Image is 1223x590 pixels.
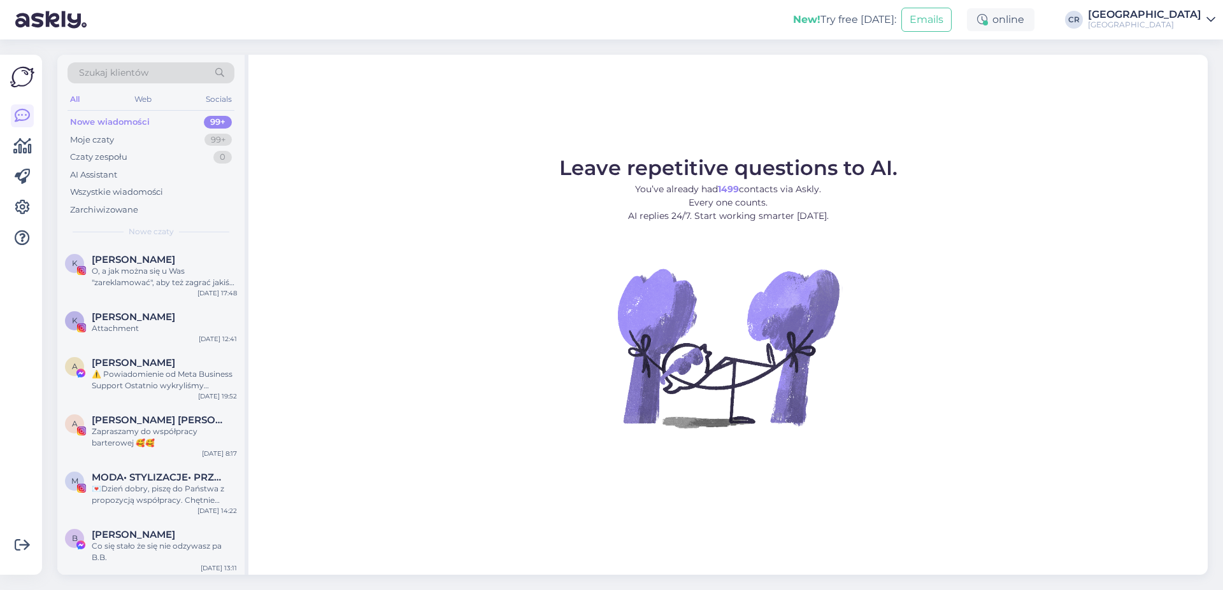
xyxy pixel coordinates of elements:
div: 💌Dzień dobry, piszę do Państwa z propozycją współpracy. Chętnie odwiedziłabym Państwa hotel z rod... [92,483,237,506]
span: K [72,316,78,325]
span: A [72,419,78,428]
span: K [72,258,78,268]
div: Co się stało że się nie odzywasz pa B.B. [92,540,237,563]
div: O, a jak można się u Was "zareklamować", aby też zagrać jakiś klimatyczny koncercik?😎 [92,265,237,288]
div: [GEOGRAPHIC_DATA] [1088,20,1201,30]
div: [DATE] 17:48 [197,288,237,298]
span: M [71,476,78,486]
span: Akiba Benedict [92,357,175,369]
div: [DATE] 12:41 [199,334,237,344]
div: [DATE] 8:17 [202,449,237,458]
span: Bożena Bolewicz [92,529,175,540]
div: Zapraszamy do współpracy barterowej 🥰🥰 [92,426,237,449]
div: ⚠️ Powiadomienie od Meta Business Support Ostatnio wykryliśmy nietypową aktywność na Twoim koncie... [92,369,237,391]
div: Try free [DATE]: [793,12,896,27]
span: Karolina Wołczyńska [92,254,175,265]
div: AI Assistant [70,169,117,181]
div: CR [1065,11,1083,29]
span: B [72,533,78,543]
span: Szukaj klientów [79,66,148,80]
div: Moje czaty [70,134,114,146]
div: [GEOGRAPHIC_DATA] [1088,10,1201,20]
div: 99+ [204,116,232,129]
p: You’ve already had contacts via Askly. Every one counts. AI replies 24/7. Start working smarter [... [559,183,898,223]
div: Wszystkie wiadomości [70,186,163,199]
span: Kasia Lebiecka [92,311,175,323]
span: A [72,362,78,371]
span: MODA• STYLIZACJE• PRZEGLĄDY KOLEKCJI [92,472,224,483]
span: Anna Żukowska Ewa Adamczewska BLIŹNIACZKI • Bóg • rodzina • dom [92,414,224,426]
div: Czaty zespołu [70,151,127,164]
div: Attachment [92,323,237,334]
div: Web [132,91,154,108]
div: Socials [203,91,234,108]
img: Askly Logo [10,65,34,89]
button: Emails [901,8,952,32]
a: [GEOGRAPHIC_DATA][GEOGRAPHIC_DATA] [1088,10,1215,30]
div: [DATE] 19:52 [198,391,237,401]
span: Leave repetitive questions to AI. [559,155,898,180]
div: [DATE] 13:11 [201,563,237,573]
div: Nowe wiadomości [70,116,150,129]
b: 1499 [718,183,739,195]
img: No Chat active [613,233,843,462]
span: Nowe czaty [129,226,174,237]
div: 99+ [204,134,232,146]
b: New! [793,13,820,25]
div: Zarchiwizowane [70,204,138,216]
div: [DATE] 14:22 [197,506,237,516]
div: All [68,91,82,108]
div: online [967,8,1034,31]
div: 0 [213,151,232,164]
